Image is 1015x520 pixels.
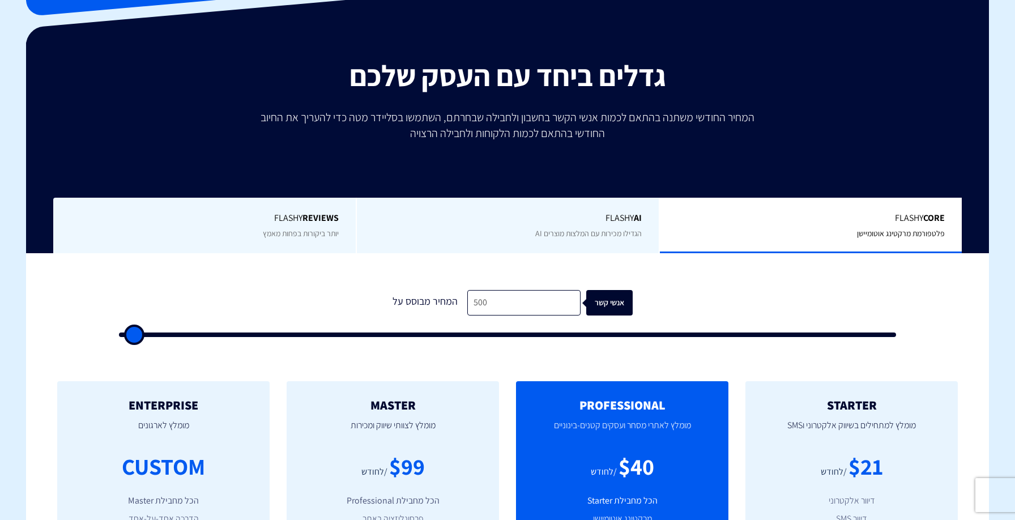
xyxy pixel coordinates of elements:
b: AI [634,212,642,224]
div: $40 [619,450,654,483]
div: CUSTOM [122,450,205,483]
div: /לחודש [361,466,387,479]
h2: גדלים ביחד עם העסק שלכם [35,59,980,92]
div: /לחודש [821,466,847,479]
li: הכל מחבילת Professional [304,495,482,508]
b: REVIEWS [302,212,339,224]
span: פלטפורמת מרקטינג אוטומיישן [857,228,945,238]
p: המחיר החודשי משתנה בהתאם לכמות אנשי הקשר בחשבון ולחבילה שבחרתם, השתמשו בסליידר מטה כדי להעריך את ... [253,109,762,141]
b: Core [923,212,945,224]
div: $21 [848,450,883,483]
div: $99 [389,450,425,483]
p: מומלץ לאתרי מסחר ועסקים קטנים-בינוניים [533,412,711,450]
p: מומלץ לארגונים [74,412,253,450]
li: הכל מחבילת Master [74,495,253,508]
h2: STARTER [762,398,941,412]
h2: ENTERPRISE [74,398,253,412]
span: יותר ביקורות בפחות מאמץ [263,228,339,238]
span: Flashy [374,212,642,225]
li: הכל מחבילת Starter [533,495,711,508]
span: Flashy [70,212,339,225]
div: אנשי קשר [595,290,641,316]
li: דיוור אלקטרוני [762,495,941,508]
p: מומלץ לצוותי שיווק ומכירות [304,412,482,450]
h2: PROFESSIONAL [533,398,711,412]
div: המחיר מבוסס על [382,290,467,316]
span: Flashy [677,212,945,225]
h2: MASTER [304,398,482,412]
p: מומלץ למתחילים בשיווק אלקטרוני וSMS [762,412,941,450]
span: הגדילו מכירות עם המלצות מוצרים AI [535,228,642,238]
div: /לחודש [591,466,617,479]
